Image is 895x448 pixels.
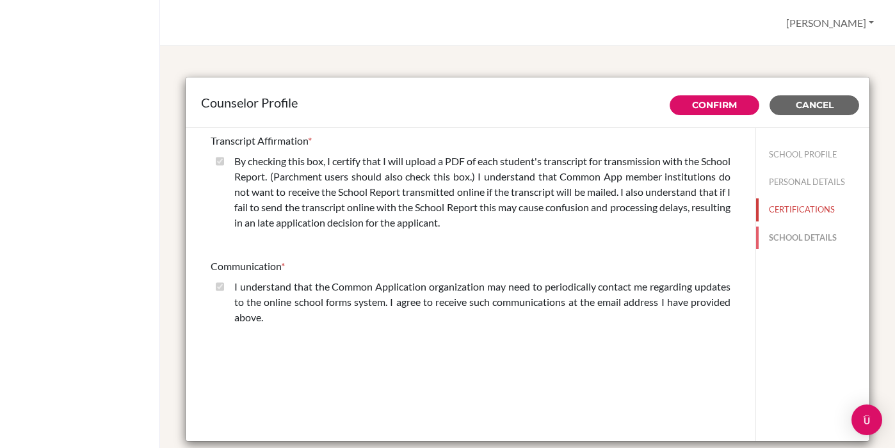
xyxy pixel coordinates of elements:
div: Open Intercom Messenger [851,404,882,435]
label: By checking this box, I certify that I will upload a PDF of each student's transcript for transmi... [234,154,730,230]
label: I understand that the Common Application organization may need to periodically contact me regardi... [234,279,730,325]
button: SCHOOL DETAILS [756,227,869,249]
span: Transcript Affirmation [211,134,308,147]
button: [PERSON_NAME] [780,11,880,35]
button: CERTIFICATIONS [756,198,869,221]
div: Counselor Profile [201,93,854,112]
button: PERSONAL DETAILS [756,171,869,193]
button: SCHOOL PROFILE [756,143,869,166]
span: Communication [211,260,281,272]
